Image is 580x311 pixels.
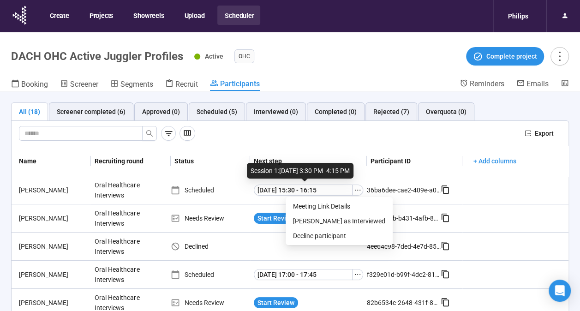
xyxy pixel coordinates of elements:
button: Start Review [254,297,298,308]
th: Next step [250,146,367,176]
button: [DATE] 15:30 - 16:15 [254,185,353,196]
div: f329e01d-b99f-4dc2-81b0-7ce34f04f122 [367,269,441,280]
button: Showreels [126,6,170,25]
span: Booking [21,80,48,89]
a: Segments [110,79,153,91]
a: Reminders [460,79,504,90]
div: [PERSON_NAME] [15,213,91,223]
div: Overquota (0) [426,107,466,117]
span: Export [535,128,554,138]
span: ellipsis [354,271,361,278]
div: Scheduled (5) [197,107,237,117]
div: Oral Healthcare Interviews [91,204,160,232]
div: [PERSON_NAME] [15,241,91,251]
div: [PERSON_NAME] [15,269,91,280]
div: Scheduled [171,185,250,195]
div: Rejected (7) [373,107,409,117]
div: Approved (0) [142,107,180,117]
h1: DACH OHC Active Juggler Profiles [11,50,183,63]
div: Needs Review [171,213,250,223]
span: Recruit [175,80,198,89]
div: Oral Healthcare Interviews [91,261,160,288]
button: ellipsis [352,269,363,280]
div: Philips [502,7,534,25]
div: Scheduled [171,269,250,280]
button: Create [42,6,76,25]
button: [DATE] 17:00 - 17:45 [254,269,353,280]
div: Needs Review [171,298,250,308]
div: Session 1 : [DATE] 3:30 PM - 4:15 PM [247,163,353,179]
div: Oral Healthcare Interviews [91,176,160,204]
a: Recruit [165,79,198,91]
div: All (18) [19,107,40,117]
a: Emails [516,79,549,90]
span: Meeting Link Details [293,201,385,211]
button: Start Review [254,213,298,224]
span: Participants [220,79,260,88]
span: OHC [239,52,250,61]
button: exportExport [517,126,561,141]
button: + Add columns [466,154,524,168]
button: Complete project [466,47,544,66]
th: Name [12,146,91,176]
span: Start Review [257,298,294,308]
a: Booking [11,79,48,91]
div: Oral Healthcare Interviews [91,233,160,260]
span: Segments [120,80,153,89]
th: Participant ID [367,146,462,176]
span: Complete project [486,51,537,61]
button: more [550,47,569,66]
div: Completed (0) [315,107,357,117]
div: Interviewed (0) [254,107,298,117]
span: Decline participant [293,231,385,241]
div: 82b6534c-2648-431f-827a-9211c91f7695 [367,298,441,308]
span: more [553,50,566,62]
span: Active [205,53,223,60]
span: export [525,130,531,137]
div: 6967187b-b431-4afb-8229-94c2a7792a26 [367,213,441,223]
span: [DATE] 15:30 - 16:15 [257,185,317,195]
button: Scheduler [217,6,260,25]
button: search [142,126,157,141]
div: 4ee64c98-7ded-4e7d-851d-410cb6a3fdd3 [367,241,441,251]
span: ellipsis [354,186,361,194]
div: [PERSON_NAME] [15,185,91,195]
span: Screener [70,80,98,89]
th: Status [171,146,250,176]
button: ellipsis [352,185,363,196]
button: Upload [177,6,211,25]
span: search [146,130,153,137]
span: [PERSON_NAME] as Interviewed [293,216,385,226]
div: Screener completed (6) [57,107,126,117]
span: + Add columns [473,156,516,166]
div: Declined [171,241,250,251]
button: Projects [82,6,120,25]
div: [PERSON_NAME] [15,298,91,308]
a: Participants [210,79,260,91]
span: [DATE] 17:00 - 17:45 [257,269,317,280]
span: Start Review [257,213,294,223]
div: 36ba6dee-cae2-409e-a0ea-3c1afd4ce450 [367,185,441,195]
div: Open Intercom Messenger [549,280,571,302]
span: Emails [526,79,549,88]
th: Recruiting round [91,146,170,176]
span: Reminders [470,79,504,88]
a: Screener [60,79,98,91]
